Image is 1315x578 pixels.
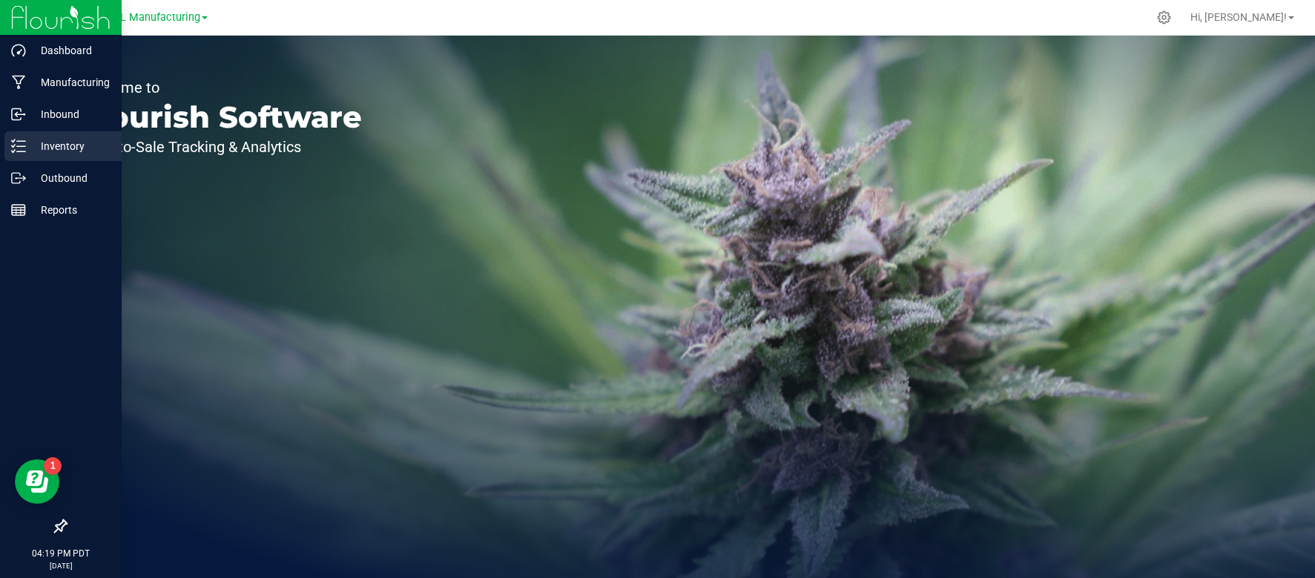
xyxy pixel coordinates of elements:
inline-svg: Manufacturing [11,75,26,90]
p: Welcome to [80,80,362,95]
span: LEVEL Manufacturing [96,11,200,24]
inline-svg: Dashboard [11,43,26,58]
p: Seed-to-Sale Tracking & Analytics [80,139,362,154]
inline-svg: Outbound [11,171,26,185]
p: Flourish Software [80,102,362,132]
p: Reports [26,201,115,219]
p: Outbound [26,169,115,187]
iframe: Resource center unread badge [44,457,62,475]
inline-svg: Inbound [11,107,26,122]
iframe: Resource center [15,459,59,504]
p: Dashboard [26,42,115,59]
p: 04:19 PM PDT [7,547,115,560]
p: Inbound [26,105,115,123]
div: Manage settings [1155,10,1173,24]
p: [DATE] [7,560,115,571]
inline-svg: Inventory [11,139,26,154]
p: Manufacturing [26,73,115,91]
inline-svg: Reports [11,203,26,217]
p: Inventory [26,137,115,155]
span: Hi, [PERSON_NAME]! [1190,11,1287,23]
